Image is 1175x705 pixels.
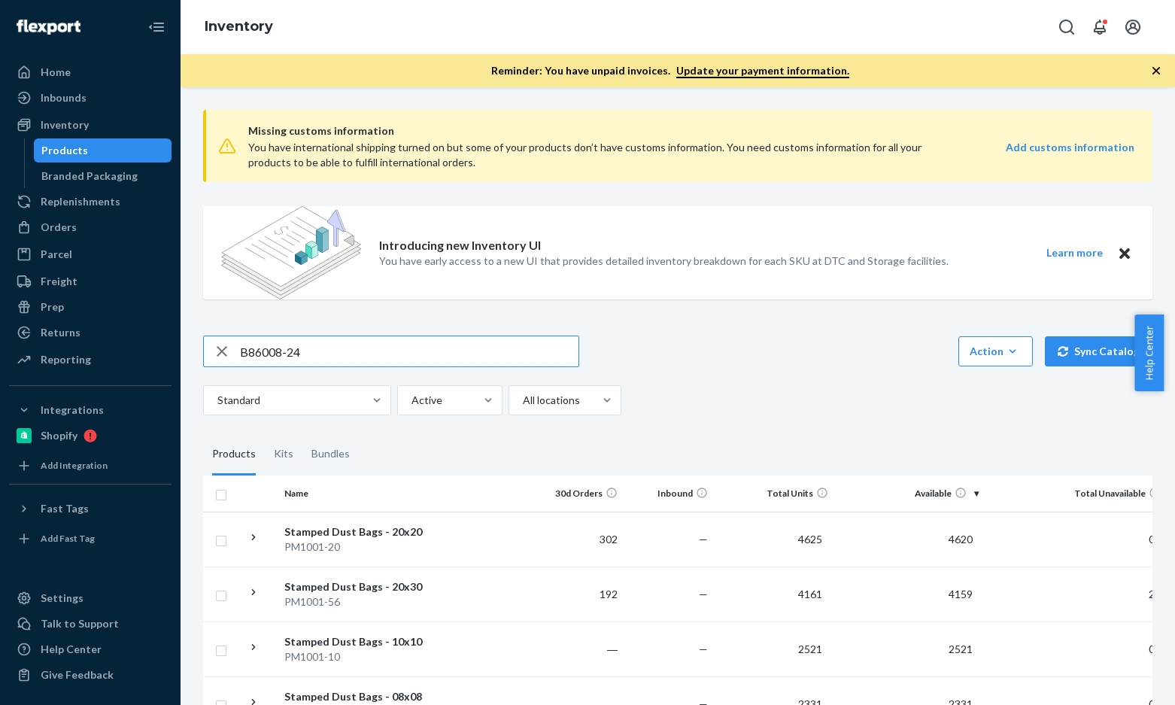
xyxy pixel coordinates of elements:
[41,591,83,606] div: Settings
[624,476,714,512] th: Inbound
[1052,12,1082,42] button: Open Search Box
[41,169,138,184] div: Branded Packaging
[41,299,64,315] div: Prep
[1118,12,1148,42] button: Open account menu
[41,65,71,80] div: Home
[41,220,77,235] div: Orders
[9,398,172,422] button: Integrations
[1115,244,1134,263] button: Close
[41,667,114,682] div: Give Feedback
[9,215,172,239] a: Orders
[41,352,91,367] div: Reporting
[792,643,828,655] span: 2521
[311,433,350,476] div: Bundles
[834,476,985,512] th: Available
[1085,12,1115,42] button: Open notifications
[193,5,285,49] ol: breadcrumbs
[41,532,95,545] div: Add Fast Tag
[9,454,172,478] a: Add Integration
[284,579,442,594] div: Stamped Dust Bags - 20x30
[521,393,523,408] input: All locations
[9,637,172,661] a: Help Center
[9,113,172,137] a: Inventory
[41,247,72,262] div: Parcel
[34,164,172,188] a: Branded Packaging
[9,663,172,687] button: Give Feedback
[9,321,172,345] a: Returns
[533,512,624,567] td: 302
[699,533,708,545] span: —
[41,501,89,516] div: Fast Tags
[284,594,442,609] div: PM1001-56
[9,86,172,110] a: Inbounds
[205,18,273,35] a: Inventory
[491,63,849,78] p: Reminder: You have unpaid invoices.
[943,533,979,545] span: 4620
[41,143,88,158] div: Products
[41,428,77,443] div: Shopify
[970,344,1022,359] div: Action
[34,138,172,163] a: Products
[9,612,172,636] a: Talk to Support
[17,20,80,35] img: Flexport logo
[1143,533,1161,545] span: 0
[9,527,172,551] a: Add Fast Tag
[284,524,442,539] div: Stamped Dust Bags - 20x20
[9,269,172,293] a: Freight
[248,122,1134,140] span: Missing customs information
[278,476,448,512] th: Name
[985,476,1173,512] th: Total Unavailable
[240,336,578,366] input: Search inventory by name or sku
[216,393,217,408] input: Standard
[9,60,172,84] a: Home
[1143,588,1161,600] span: 2
[9,497,172,521] button: Fast Tags
[9,586,172,610] a: Settings
[533,567,624,621] td: 192
[41,642,102,657] div: Help Center
[943,588,979,600] span: 4159
[221,206,361,299] img: new-reports-banner-icon.82668bd98b6a51aee86340f2a7b77ae3.png
[284,634,442,649] div: Stamped Dust Bags - 10x10
[699,588,708,600] span: —
[248,140,957,170] div: You have international shipping turned on but some of your products don’t have customs informatio...
[41,274,77,289] div: Freight
[379,237,541,254] p: Introducing new Inventory UI
[1006,140,1134,170] a: Add customs information
[9,295,172,319] a: Prep
[41,403,104,418] div: Integrations
[274,433,293,476] div: Kits
[9,242,172,266] a: Parcel
[284,689,442,704] div: Stamped Dust Bags - 08x08
[41,459,108,472] div: Add Integration
[533,476,624,512] th: 30d Orders
[41,90,87,105] div: Inbounds
[676,64,849,78] a: Update your payment information.
[9,348,172,372] a: Reporting
[943,643,979,655] span: 2521
[379,254,949,269] p: You have early access to a new UI that provides detailed inventory breakdown for each SKU at DTC ...
[958,336,1033,366] button: Action
[410,393,411,408] input: Active
[41,325,80,340] div: Returns
[9,424,172,448] a: Shopify
[714,476,834,512] th: Total Units
[792,533,828,545] span: 4625
[699,643,708,655] span: —
[284,649,442,664] div: PM1001-10
[9,190,172,214] a: Replenishments
[1143,643,1161,655] span: 0
[284,539,442,555] div: PM1001-20
[1045,336,1152,366] button: Sync Catalog
[41,194,120,209] div: Replenishments
[41,616,119,631] div: Talk to Support
[1134,315,1164,391] button: Help Center
[141,12,172,42] button: Close Navigation
[792,588,828,600] span: 4161
[212,433,256,476] div: Products
[1037,244,1112,263] button: Learn more
[41,117,89,132] div: Inventory
[533,621,624,676] td: ―
[1006,141,1134,153] strong: Add customs information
